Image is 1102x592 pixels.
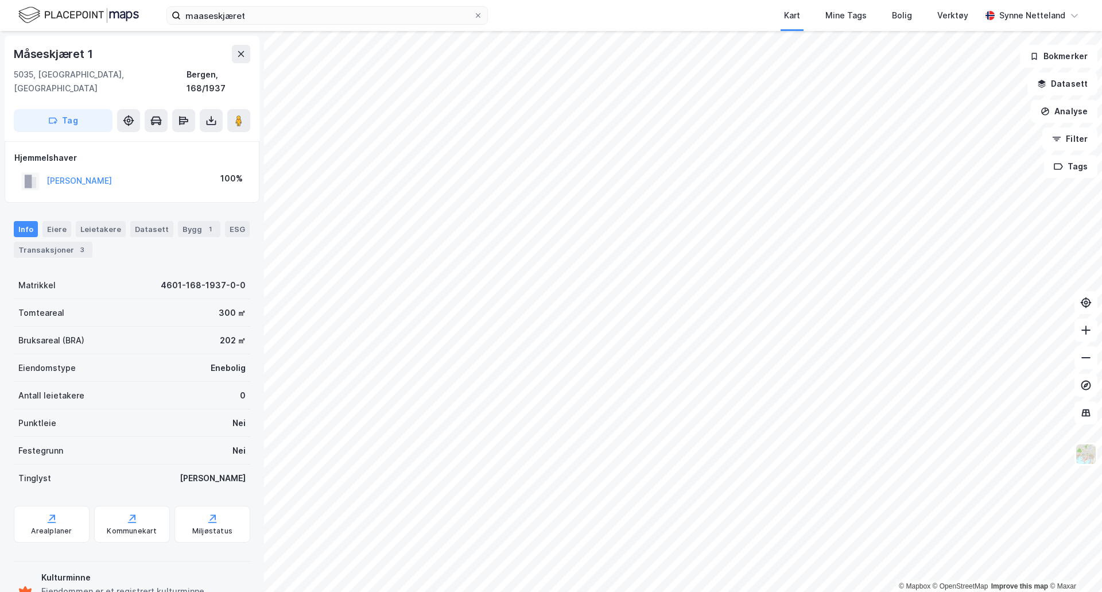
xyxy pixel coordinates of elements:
div: Bygg [178,221,220,237]
div: Festegrunn [18,444,63,458]
div: Kulturminne [41,571,246,585]
a: Improve this map [991,582,1048,590]
div: Nei [232,416,246,430]
div: Nei [232,444,246,458]
div: Verktøy [937,9,968,22]
div: Datasett [130,221,173,237]
div: 3 [76,244,88,256]
div: Matrikkel [18,278,56,292]
div: [PERSON_NAME] [180,471,246,485]
div: Tinglyst [18,471,51,485]
div: Info [14,221,38,237]
img: Z [1075,443,1097,465]
button: Datasett [1027,72,1097,95]
div: Tomteareal [18,306,64,320]
input: Søk på adresse, matrikkel, gårdeiere, leietakere eller personer [181,7,474,24]
div: Kart [784,9,800,22]
div: ESG [225,221,250,237]
div: Eiere [42,221,71,237]
a: OpenStreetMap [933,582,988,590]
div: Punktleie [18,416,56,430]
div: Hjemmelshaver [14,151,250,165]
div: Synne Netteland [999,9,1065,22]
div: Eiendomstype [18,361,76,375]
div: 300 ㎡ [219,306,246,320]
div: Kontrollprogram for chat [1045,537,1102,592]
div: Bolig [892,9,912,22]
button: Bokmerker [1020,45,1097,68]
div: 1 [204,223,216,235]
div: Kommunekart [107,527,157,536]
div: Mine Tags [825,9,867,22]
div: 100% [220,172,243,185]
button: Analyse [1031,100,1097,123]
div: 5035, [GEOGRAPHIC_DATA], [GEOGRAPHIC_DATA] [14,68,187,95]
div: 4601-168-1937-0-0 [161,278,246,292]
div: Leietakere [76,221,126,237]
div: 0 [240,389,246,403]
div: Måseskjæret 1 [14,45,95,63]
div: Enebolig [211,361,246,375]
img: logo.f888ab2527a4732fd821a326f86c7f29.svg [18,5,139,25]
div: Antall leietakere [18,389,84,403]
iframe: Chat Widget [1045,537,1102,592]
a: Mapbox [899,582,930,590]
div: Arealplaner [31,527,72,536]
button: Tag [14,109,112,132]
div: Transaksjoner [14,242,92,258]
div: Miljøstatus [192,527,232,536]
div: Bruksareal (BRA) [18,334,84,347]
div: 202 ㎡ [220,334,246,347]
button: Tags [1044,155,1097,178]
button: Filter [1042,127,1097,150]
div: Bergen, 168/1937 [187,68,250,95]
